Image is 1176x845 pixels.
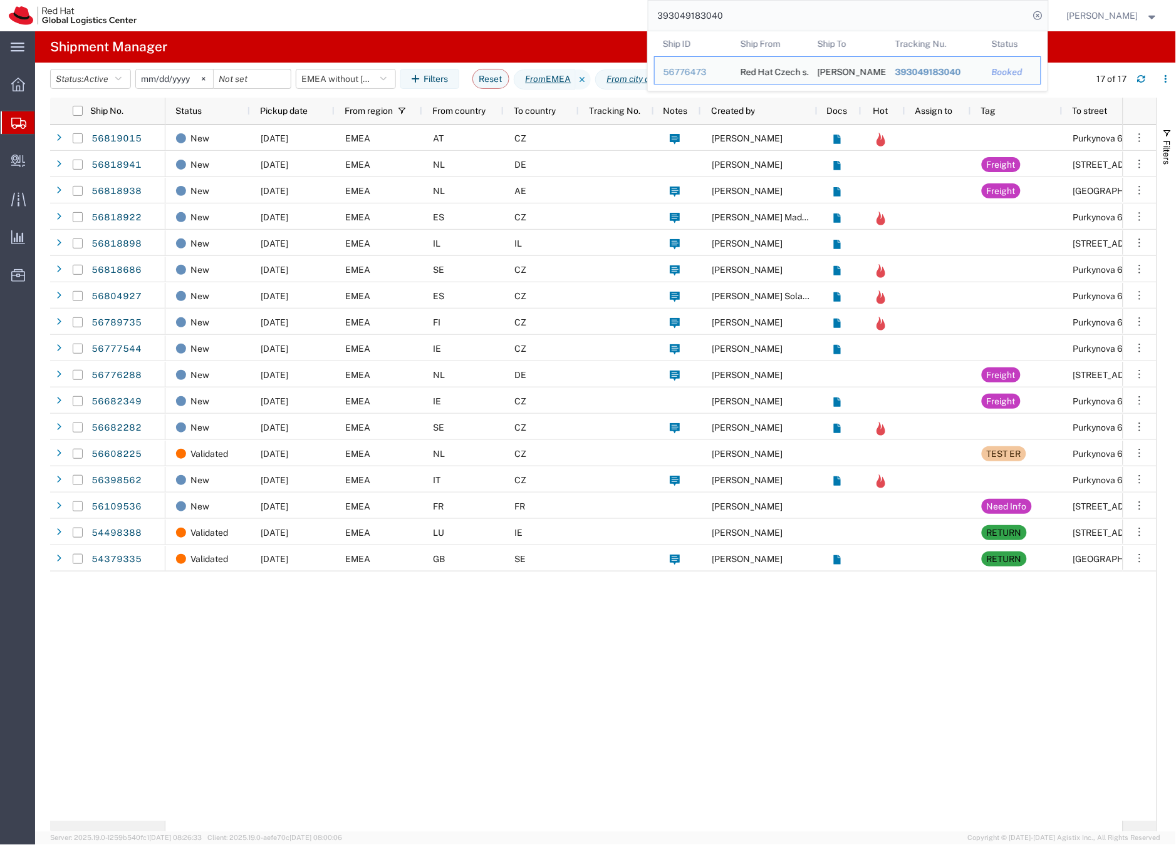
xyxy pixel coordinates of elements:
[433,528,444,538] span: LU
[433,317,440,327] span: FI
[712,396,783,406] span: Dawn Gould
[91,339,142,359] a: 56777544
[514,528,523,538] span: IE
[91,260,142,280] a: 56818686
[261,528,288,538] span: 03/31/2025
[190,335,209,362] span: New
[261,133,288,143] span: 09/18/2025
[345,475,370,485] span: EMEA
[90,106,123,116] span: Ship No.
[190,414,209,441] span: New
[261,212,288,222] span: 09/19/2025
[261,160,288,170] span: 09/15/2025
[514,186,526,196] span: AE
[712,370,783,380] span: Filip Moravec
[1097,73,1127,86] div: 17 of 17
[654,31,732,56] th: Ship ID
[712,344,783,354] span: Jakub Klement
[712,160,783,170] span: Sona Mala
[1073,133,1148,143] span: Purkynova 647/111
[514,133,526,143] span: CZ
[261,370,288,380] span: 09/15/2025
[987,446,1021,461] div: TEST ER
[1073,212,1148,222] span: Purkynova 647/111
[514,344,526,354] span: CZ
[987,394,1016,409] div: Freight
[261,291,288,301] span: 09/18/2025
[712,554,783,564] span: Sona Mala
[190,467,209,493] span: New
[712,422,783,433] span: Shatha Al Sadeq
[345,370,370,380] span: EMEA
[261,501,288,511] span: 07/07/2025
[50,31,167,63] h4: Shipment Manager
[712,317,783,327] span: Abdiel Janulgue
[1073,422,1148,433] span: Purkynova 647/111
[1073,528,1156,538] span: 6700 Cork Airport Business Park
[91,208,142,228] a: 56818922
[260,106,308,116] span: Pickup date
[886,31,983,56] th: Tracking Nu.
[433,160,445,170] span: NL
[987,367,1016,382] div: Freight
[261,422,288,433] span: 09/30/2025
[663,66,723,79] div: 56776473
[712,501,783,511] span: Filip Lizuch
[514,475,526,485] span: CZ
[433,396,441,406] span: IE
[654,31,1048,91] table: Search Results
[472,69,509,89] button: Reset
[1067,9,1138,23] span: Sona Mala
[296,69,396,89] button: EMEA without [GEOGRAPHIC_DATA]
[190,230,209,257] span: New
[514,106,556,116] span: To country
[1073,317,1148,327] span: Purkynova 647/111
[91,155,142,175] a: 56818941
[433,475,440,485] span: IT
[345,554,370,564] span: EMEA
[345,422,370,433] span: EMEA
[526,73,546,86] i: From
[895,67,960,77] span: 393049183040
[190,546,228,572] span: Validated
[190,178,209,204] span: New
[345,449,370,459] span: EMEA
[261,238,288,248] span: 09/18/2025
[589,106,640,116] span: Tracking No.
[712,186,783,196] span: Sona Mala
[731,31,809,56] th: Ship From
[261,317,288,327] span: 09/17/2025
[514,160,526,170] span: DE
[514,265,526,275] span: CZ
[433,212,444,222] span: ES
[712,265,783,275] span: Wen Zhou
[345,133,370,143] span: EMEA
[981,106,996,116] span: Tag
[214,69,291,88] input: Not set
[712,475,783,485] span: Gianluca Pesoli
[345,265,370,275] span: EMEA
[261,449,288,459] span: 08/27/2025
[91,182,142,202] a: 56818938
[91,497,142,517] a: 56109536
[1073,265,1148,275] span: Purkynova 647/111
[433,265,444,275] span: SE
[91,313,142,333] a: 56789735
[345,317,370,327] span: EMEA
[968,833,1161,844] span: Copyright © [DATE]-[DATE] Agistix Inc., All Rights Reserved
[261,265,288,275] span: 09/22/2025
[514,317,526,327] span: CZ
[712,291,880,301] span: Pablo Solar Vilarino
[345,344,370,354] span: EMEA
[190,151,209,178] span: New
[740,57,800,84] div: Red Hat Czech s.r.o.
[1073,344,1151,354] span: Purkynova 665/115
[915,106,953,116] span: Assign to
[514,370,526,380] span: DE
[514,212,526,222] span: CZ
[345,106,393,116] span: From region
[433,238,440,248] span: IL
[433,422,444,433] span: SE
[433,501,444,511] span: FR
[91,471,142,491] a: 56398562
